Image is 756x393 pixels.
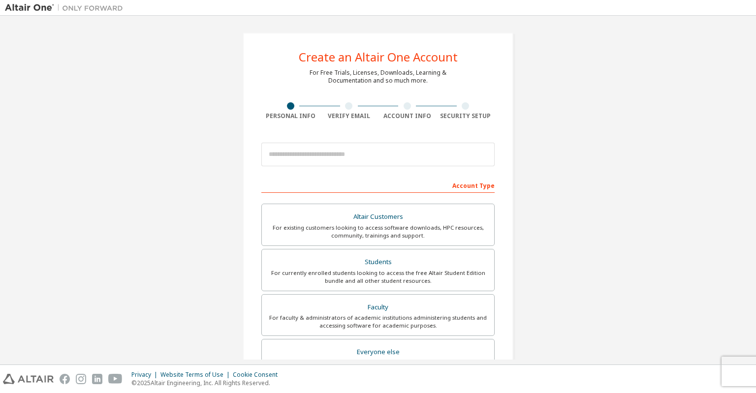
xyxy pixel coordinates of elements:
[268,269,488,285] div: For currently enrolled students looking to access the free Altair Student Edition bundle and all ...
[261,177,495,193] div: Account Type
[320,112,378,120] div: Verify Email
[131,379,283,387] p: © 2025 Altair Engineering, Inc. All Rights Reserved.
[268,301,488,314] div: Faculty
[233,371,283,379] div: Cookie Consent
[76,374,86,384] img: instagram.svg
[60,374,70,384] img: facebook.svg
[92,374,102,384] img: linkedin.svg
[108,374,123,384] img: youtube.svg
[5,3,128,13] img: Altair One
[160,371,233,379] div: Website Terms of Use
[299,51,458,63] div: Create an Altair One Account
[261,112,320,120] div: Personal Info
[378,112,437,120] div: Account Info
[310,69,446,85] div: For Free Trials, Licenses, Downloads, Learning & Documentation and so much more.
[268,359,488,375] div: For individuals, businesses and everyone else looking to try Altair software and explore our prod...
[437,112,495,120] div: Security Setup
[131,371,160,379] div: Privacy
[268,345,488,359] div: Everyone else
[3,374,54,384] img: altair_logo.svg
[268,210,488,224] div: Altair Customers
[268,314,488,330] div: For faculty & administrators of academic institutions administering students and accessing softwa...
[268,224,488,240] div: For existing customers looking to access software downloads, HPC resources, community, trainings ...
[268,255,488,269] div: Students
